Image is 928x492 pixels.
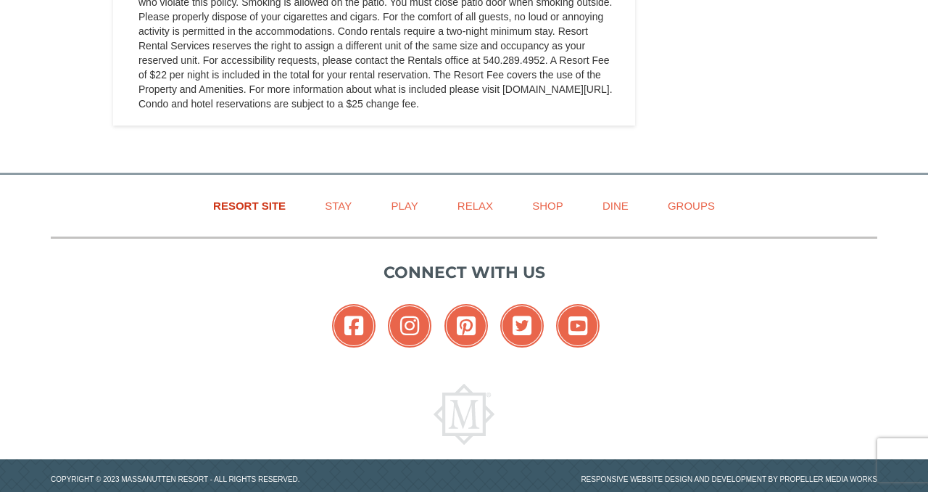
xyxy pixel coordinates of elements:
[373,189,436,222] a: Play
[195,189,304,222] a: Resort Site
[650,189,733,222] a: Groups
[581,475,877,483] a: Responsive website design and development by Propeller Media Works
[514,189,581,222] a: Shop
[434,384,494,445] img: Massanutten Resort Logo
[51,261,877,284] p: Connect with us
[584,189,647,222] a: Dine
[40,474,464,485] p: Copyright © 2023 Massanutten Resort - All Rights Reserved.
[307,189,370,222] a: Stay
[439,189,511,222] a: Relax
